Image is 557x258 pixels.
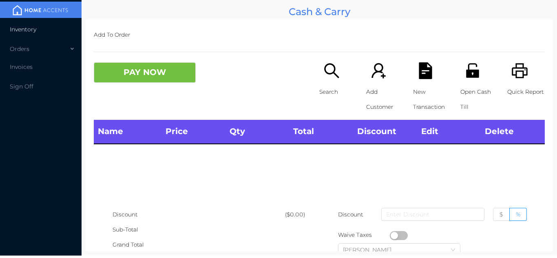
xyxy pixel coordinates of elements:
th: Total [289,120,353,143]
div: Waive Taxes [338,227,390,243]
p: Add To Order [94,27,545,42]
p: Open Cash Till [460,84,498,115]
span: Sign Off [10,83,33,90]
i: icon: search [323,62,340,79]
span: $ [500,211,503,218]
p: Search [319,84,357,99]
th: Price [161,120,225,143]
div: Discount [113,207,285,222]
th: Delete [481,120,545,143]
th: Edit [417,120,481,143]
i: icon: unlock [464,62,481,79]
p: Discount [338,207,355,222]
th: Discount [353,120,417,143]
img: mainBanner [10,4,71,16]
th: Qty [225,120,290,143]
span: Inventory [10,26,36,33]
i: icon: printer [511,62,528,79]
div: Daljeet [343,244,400,256]
i: icon: down [451,247,455,253]
span: % [516,211,520,218]
i: icon: user-add [370,62,387,79]
th: Name [94,120,161,143]
span: Invoices [10,63,33,71]
input: Enter Discount [381,208,484,221]
div: Sub-Total [113,222,285,237]
p: Quick Report [507,84,545,99]
button: PAY NOW [94,62,196,83]
p: Add Customer [366,84,404,115]
div: ($0.00) [285,207,319,222]
p: New Transaction [413,84,451,115]
div: Cash & Carry [86,4,553,19]
div: Grand Total [113,237,285,252]
i: icon: file-text [417,62,434,79]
